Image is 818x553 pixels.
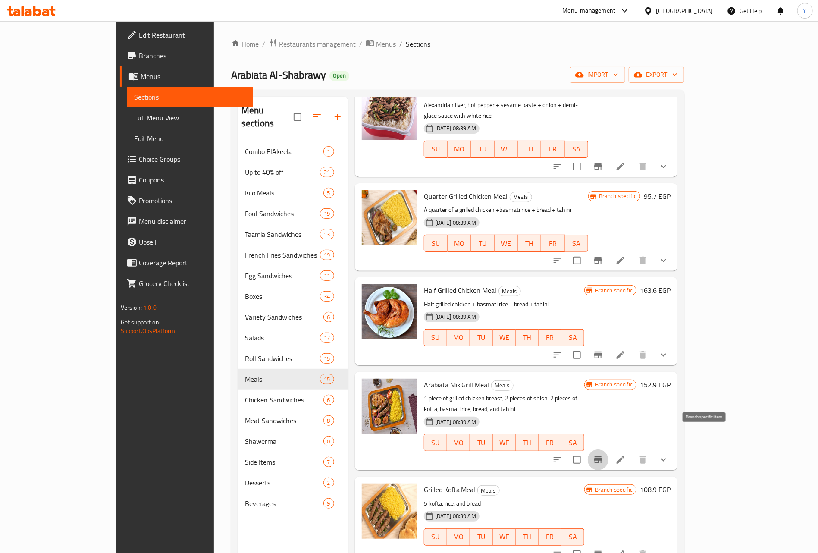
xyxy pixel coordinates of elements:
span: FR [545,143,561,155]
a: Menus [120,66,253,87]
span: Promotions [139,195,246,206]
div: items [320,250,334,260]
span: Arabiata Mix Grill Meal [424,378,489,391]
button: TU [470,329,493,346]
span: 15 [320,375,333,383]
h6: 95.7 EGP [644,190,671,202]
nav: breadcrumb [231,38,684,50]
button: TH [516,434,539,451]
span: Foul Sandwiches [245,208,320,219]
div: items [320,229,334,239]
span: FR [542,437,558,449]
span: 1 [324,148,334,156]
span: Y [803,6,807,16]
span: Chicken Sandwiches [245,395,323,405]
span: Sections [406,39,430,49]
span: Select to update [568,346,586,364]
span: Branch specific [595,192,640,200]
h2: Menu sections [241,104,294,130]
span: [DATE] 08:39 AM [432,124,480,132]
div: Meals [498,286,521,296]
span: FR [545,237,561,250]
span: Up to 40% off [245,167,320,177]
span: Roll Sandwiches [245,353,320,364]
span: TU [473,531,489,543]
button: sort-choices [547,250,568,271]
div: Taamia Sandwiches13 [238,224,348,245]
button: SA [565,141,588,158]
a: Choice Groups [120,149,253,170]
span: MO [451,143,467,155]
div: French Fries Sandwiches19 [238,245,348,265]
span: SU [428,531,444,543]
span: 0 [324,437,334,446]
button: SA [561,528,584,546]
span: TH [519,531,535,543]
span: Arabiata Al-Shabrawy [231,65,326,85]
span: Grilled Kofta Meal [424,483,476,496]
a: Menus [366,38,396,50]
div: Side Items [245,457,323,467]
span: Upsell [139,237,246,247]
button: FR [539,329,561,346]
span: 13 [320,230,333,239]
div: items [323,457,334,467]
svg: Show Choices [658,255,669,266]
button: sort-choices [547,156,568,177]
div: Menu-management [563,6,616,16]
span: Meals [510,192,532,202]
div: Salads17 [238,327,348,348]
div: Open [329,71,349,81]
span: 5 [324,189,334,197]
div: items [323,498,334,509]
span: Get support on: [121,317,160,328]
button: TU [471,141,494,158]
span: Quarter Grilled Chicken Meal [424,190,508,203]
button: SA [561,434,584,451]
a: Full Menu View [127,107,253,128]
a: Promotions [120,190,253,211]
div: Meat Sandwiches8 [238,410,348,431]
nav: Menu sections [238,138,348,517]
span: SA [565,531,581,543]
span: 19 [320,210,333,218]
button: delete [633,156,653,177]
button: sort-choices [547,449,568,470]
button: export [629,67,684,83]
span: TH [519,437,535,449]
button: show more [653,345,674,365]
div: items [323,478,334,488]
button: delete [633,345,653,365]
p: Half grilled chicken + basmati rice + bread + tahini [424,299,584,310]
a: Coverage Report [120,252,253,273]
button: SU [424,141,448,158]
button: SU [424,434,447,451]
span: MO [451,237,467,250]
span: export [636,69,677,80]
p: A quarter of a grilled chicken +basmati rice + bread + tahini [424,204,588,215]
span: WE [498,143,514,155]
span: Combo ElAkeela [245,146,323,157]
button: FR [541,141,564,158]
span: SA [568,143,585,155]
div: items [323,188,334,198]
div: Desserts [245,478,323,488]
span: [DATE] 08:39 AM [432,512,480,520]
button: WE [495,235,518,252]
div: Meals [477,485,500,496]
span: Branch specific [592,486,636,494]
span: FR [542,531,558,543]
span: Meat Sandwiches [245,415,323,426]
button: MO [447,434,470,451]
h6: 163.6 EGP [640,284,671,296]
span: 6 [324,396,334,404]
div: Chicken Sandwiches6 [238,390,348,410]
span: Branches [139,50,246,61]
span: 1.0.0 [143,302,157,313]
button: show more [653,250,674,271]
span: Version: [121,302,142,313]
a: Menu disclaimer [120,211,253,232]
